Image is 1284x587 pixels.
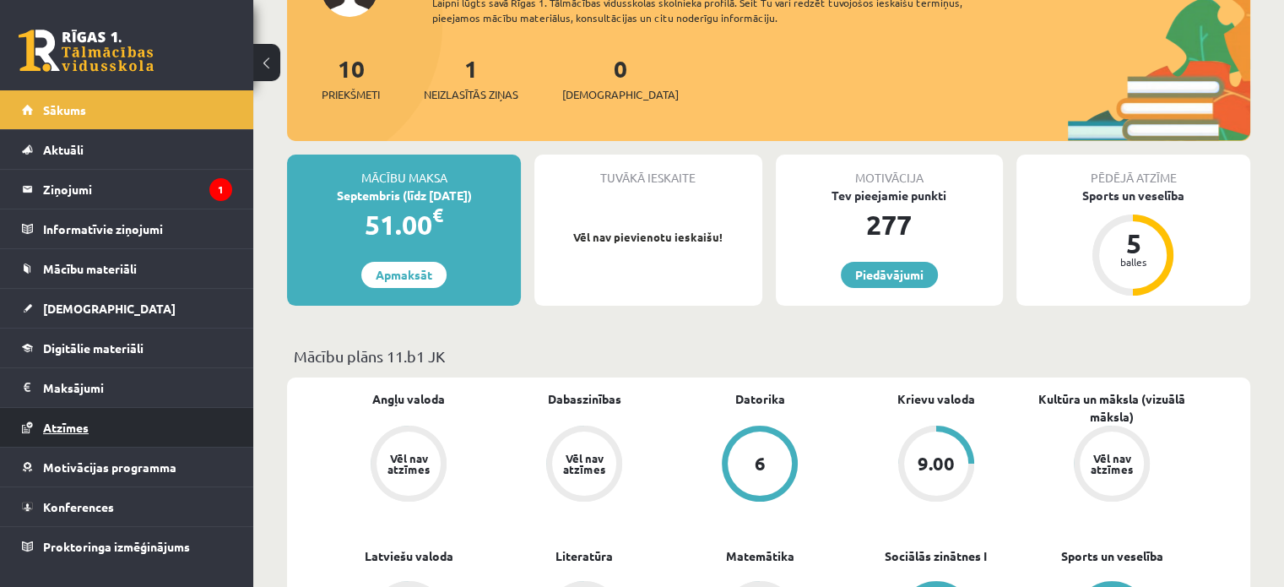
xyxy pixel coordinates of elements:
div: 51.00 [287,204,521,245]
span: Sākums [43,102,86,117]
legend: Maksājumi [43,368,232,407]
div: 9.00 [918,454,955,473]
div: Mācību maksa [287,155,521,187]
a: Informatīvie ziņojumi [22,209,232,248]
a: Proktoringa izmēģinājums [22,527,232,566]
div: balles [1108,257,1158,267]
a: Angļu valoda [372,390,445,408]
span: Motivācijas programma [43,459,176,475]
span: Priekšmeti [322,86,380,103]
div: Tev pieejamie punkti [776,187,1003,204]
a: Atzīmes [22,408,232,447]
div: Vēl nav atzīmes [1088,453,1135,475]
div: Motivācija [776,155,1003,187]
span: Konferences [43,499,114,514]
a: 1Neizlasītās ziņas [424,53,518,103]
span: Neizlasītās ziņas [424,86,518,103]
a: [DEMOGRAPHIC_DATA] [22,289,232,328]
div: Vēl nav atzīmes [561,453,608,475]
a: Ziņojumi1 [22,170,232,209]
a: Literatūra [555,547,613,565]
span: Aktuāli [43,142,84,157]
legend: Ziņojumi [43,170,232,209]
legend: Informatīvie ziņojumi [43,209,232,248]
div: Pēdējā atzīme [1016,155,1250,187]
a: Datorika [735,390,785,408]
a: Dabaszinības [548,390,621,408]
div: Septembris (līdz [DATE]) [287,187,521,204]
a: Krievu valoda [897,390,975,408]
div: Tuvākā ieskaite [534,155,761,187]
a: Matemātika [726,547,794,565]
span: Mācību materiāli [43,261,137,276]
a: Vēl nav atzīmes [1024,426,1200,505]
span: Digitālie materiāli [43,340,144,356]
span: Atzīmes [43,420,89,435]
a: Aktuāli [22,130,232,169]
a: Sports un veselība 5 balles [1016,187,1250,298]
i: 1 [209,178,232,201]
a: Konferences [22,487,232,526]
a: Vēl nav atzīmes [496,426,672,505]
a: 0[DEMOGRAPHIC_DATA] [562,53,679,103]
span: [DEMOGRAPHIC_DATA] [562,86,679,103]
a: Apmaksāt [361,262,447,288]
span: [DEMOGRAPHIC_DATA] [43,301,176,316]
a: Latviešu valoda [365,547,453,565]
a: Vēl nav atzīmes [321,426,496,505]
a: 6 [672,426,848,505]
a: Digitālie materiāli [22,329,232,367]
a: 10Priekšmeti [322,53,380,103]
p: Mācību plāns 11.b1 JK [294,345,1243,367]
div: 277 [776,204,1003,245]
p: Vēl nav pievienotu ieskaišu! [543,229,753,246]
div: 6 [755,454,766,473]
a: Mācību materiāli [22,249,232,288]
a: Sports un veselība [1060,547,1162,565]
a: 9.00 [848,426,1024,505]
span: Proktoringa izmēģinājums [43,539,190,554]
a: Motivācijas programma [22,448,232,486]
div: 5 [1108,230,1158,257]
div: Vēl nav atzīmes [385,453,432,475]
a: Kultūra un māksla (vizuālā māksla) [1024,390,1200,426]
a: Sākums [22,90,232,129]
div: Sports un veselība [1016,187,1250,204]
a: Piedāvājumi [841,262,938,288]
a: Rīgas 1. Tālmācības vidusskola [19,30,154,72]
a: Sociālās zinātnes I [885,547,987,565]
span: € [432,203,443,227]
a: Maksājumi [22,368,232,407]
